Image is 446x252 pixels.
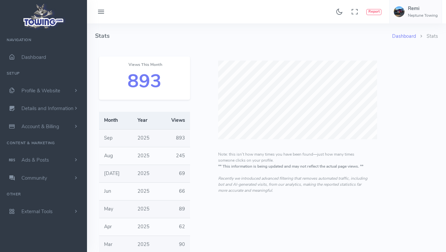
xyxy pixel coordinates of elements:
[99,130,132,147] td: Sep
[394,6,405,17] img: user-image
[132,165,160,183] td: 2025
[218,176,367,193] em: Recently we introduced advanced filtering that removes automated traffic, including bot and AI-ge...
[218,151,368,193] p: Note: this isn’t how many times you have been found—just how many times someone clicks on your pr...
[99,218,132,236] td: Apr
[99,182,132,200] td: Jun
[99,147,132,165] td: Aug
[21,105,74,112] span: Details and Information
[99,112,132,129] th: Month
[218,164,363,169] strong: ** This information is being updated and may not reflect the actual page views. **
[160,182,190,200] td: 66
[99,200,132,218] td: May
[160,200,190,218] td: 89
[160,112,190,129] th: Views
[160,130,190,147] td: 893
[366,9,381,15] button: Report
[408,6,438,11] h5: Remi
[132,182,160,200] td: 2025
[408,13,438,18] h6: Neptune Towing
[132,112,160,129] th: Year
[21,208,53,215] span: External Tools
[107,63,182,67] h6: Views This Month
[160,165,190,183] td: 69
[21,54,46,61] span: Dashboard
[21,175,47,181] span: Community
[416,33,438,40] li: Stats
[132,218,160,236] td: 2025
[132,200,160,218] td: 2025
[160,147,190,165] td: 245
[160,218,190,236] td: 62
[95,23,392,49] h4: Stats
[132,147,160,165] td: 2025
[21,87,60,94] span: Profile & Website
[21,2,66,30] img: logo
[107,71,182,92] h2: 893
[132,130,160,147] td: 2025
[21,157,49,163] span: Ads & Posts
[21,123,59,130] span: Account & Billing
[99,165,132,183] td: [DATE]
[392,33,416,39] a: Dashboard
